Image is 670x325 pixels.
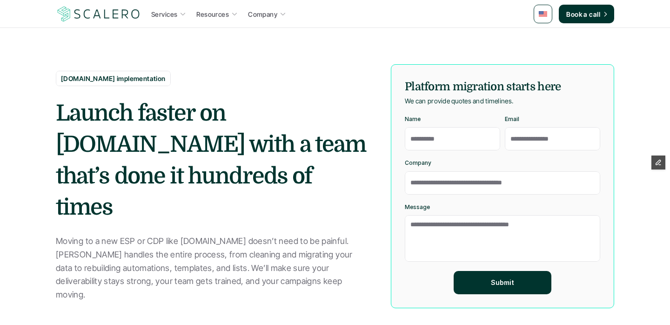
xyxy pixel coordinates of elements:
[454,271,551,294] button: Submit
[56,98,370,223] h2: Launch faster on [DOMAIN_NAME] with a team that’s done it hundreds of times
[505,116,519,122] p: Email
[405,78,600,95] h5: Platform migration starts here
[405,204,430,210] p: Message
[61,74,166,83] p: [DOMAIN_NAME] implementation
[505,127,600,150] input: Email
[151,9,177,19] p: Services
[56,6,141,22] a: Scalero company logotype
[56,235,358,302] p: Moving to a new ESP or CDP like [DOMAIN_NAME] doesn’t need to be painful. [PERSON_NAME] handles t...
[405,127,500,150] input: Name
[405,116,421,122] p: Name
[491,279,514,287] p: Submit
[405,95,513,107] p: We can provide quotes and timelines.
[566,9,600,19] p: Book a call
[559,5,614,23] a: Book a call
[651,156,665,169] button: Edit Framer Content
[405,160,431,166] p: Company
[248,9,277,19] p: Company
[196,9,229,19] p: Resources
[56,5,141,23] img: Scalero company logotype
[405,171,600,195] input: Company
[638,293,661,316] iframe: gist-messenger-bubble-iframe
[405,215,600,262] textarea: Message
